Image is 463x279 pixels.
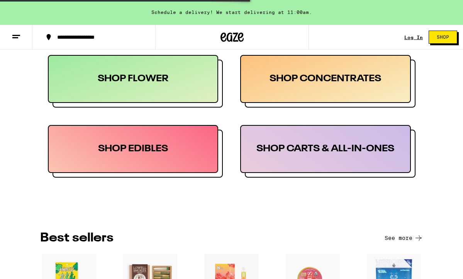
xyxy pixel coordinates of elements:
[437,35,449,39] span: Shop
[48,125,219,173] div: SHOP EDIBLES
[385,233,423,243] button: See more
[48,55,219,103] div: SHOP FLOWER
[40,232,114,244] h3: BEST SELLERS
[240,125,411,173] div: SHOP CARTS & ALL-IN-ONES
[429,31,457,44] button: Shop
[404,35,423,40] a: Log In
[240,55,411,103] div: SHOP CONCENTRATES
[5,5,56,12] span: Hi. Need any help?
[240,55,416,108] button: SHOP CONCENTRATES
[423,31,463,44] a: Shop
[48,125,223,178] button: SHOP EDIBLES
[240,125,416,178] button: SHOP CARTS & ALL-IN-ONES
[48,55,223,108] button: SHOP FLOWER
